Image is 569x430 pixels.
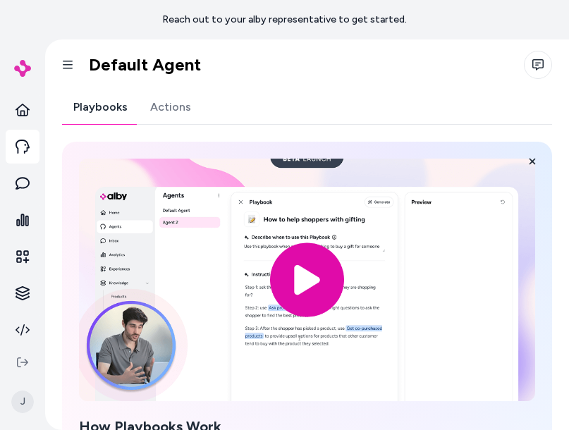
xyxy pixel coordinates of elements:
a: Actions [139,90,202,124]
img: alby Logo [14,60,31,77]
p: Reach out to your alby representative to get started. [162,13,407,27]
h1: Default Agent [89,54,201,76]
a: Playbooks [62,90,139,124]
button: J [8,379,37,424]
span: J [11,391,34,413]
